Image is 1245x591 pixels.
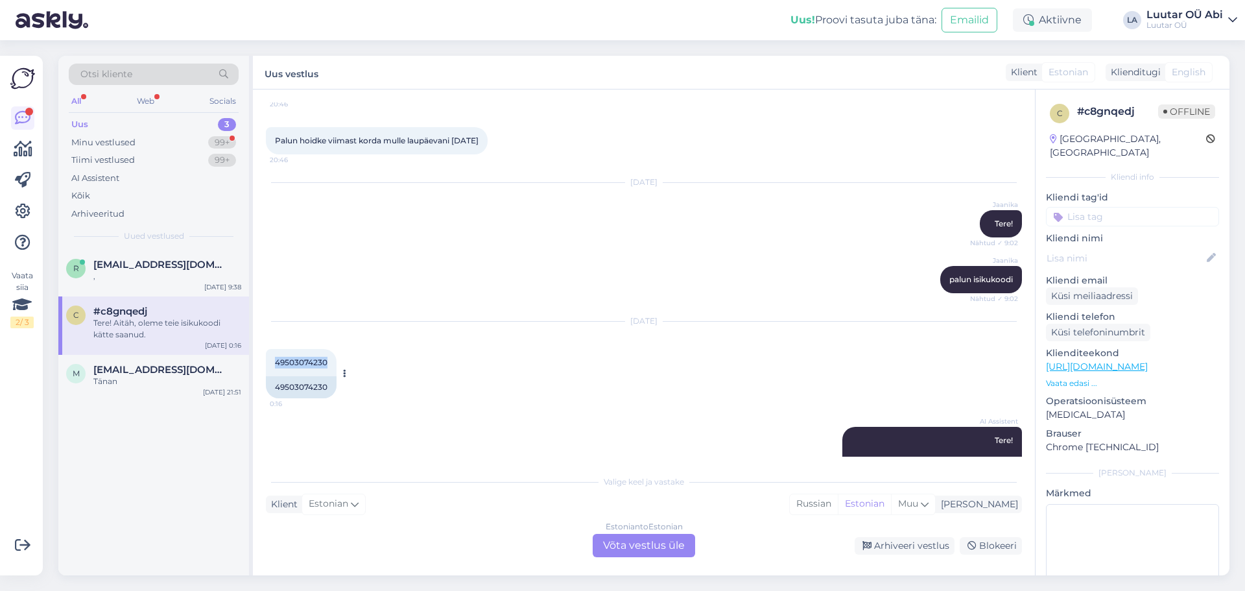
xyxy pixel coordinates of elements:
[218,118,236,131] div: 3
[1046,232,1219,245] p: Kliendi nimi
[270,99,318,109] span: 20:46
[1050,132,1206,160] div: [GEOGRAPHIC_DATA], [GEOGRAPHIC_DATA]
[1046,487,1219,500] p: Märkmed
[969,294,1018,304] span: Nähtud ✓ 9:02
[606,521,683,533] div: Estonian to Estonian
[134,93,157,110] div: Web
[270,399,318,409] span: 0:16
[71,136,136,149] div: Minu vestlused
[1006,66,1037,79] div: Klient
[208,154,236,167] div: 99+
[266,498,298,511] div: Klient
[969,200,1018,210] span: Jaanika
[93,259,228,271] span: rop112@gmail.com
[1046,324,1150,341] div: Küsi telefoninumbrit
[1046,346,1219,360] p: Klienditeekond
[1013,8,1092,32] div: Aktiivne
[995,219,1013,228] span: Tere!
[1106,66,1161,79] div: Klienditugi
[10,317,34,328] div: 2 / 3
[309,497,348,511] span: Estonian
[960,537,1022,555] div: Blokeeri
[266,376,337,398] div: 49503074230
[1158,104,1215,119] span: Offline
[93,364,228,376] span: martensirelin@gmail.com
[1046,171,1219,183] div: Kliendi info
[969,238,1018,248] span: Nähtud ✓ 9:02
[969,256,1018,265] span: Jaanika
[1046,274,1219,287] p: Kliendi email
[1057,108,1063,118] span: c
[1046,191,1219,204] p: Kliendi tag'id
[1046,467,1219,479] div: [PERSON_NAME]
[1046,440,1219,454] p: Chrome [TECHNICAL_ID]
[93,306,147,317] span: #c8gnqedj
[80,67,132,81] span: Otsi kliente
[1046,427,1219,440] p: Brauser
[124,230,184,242] span: Uued vestlused
[71,208,124,221] div: Arhiveeritud
[1047,251,1204,265] input: Lisa nimi
[898,498,918,509] span: Muu
[73,263,79,273] span: r
[73,310,79,320] span: c
[790,12,936,28] div: Proovi tasuta juba täna:
[266,476,1022,488] div: Valige keel ja vastake
[1046,394,1219,408] p: Operatsioonisüsteem
[275,136,479,145] span: Palun hoidke viimast korda mulle laupäevani [DATE]
[1046,361,1148,372] a: [URL][DOMAIN_NAME]
[1046,310,1219,324] p: Kliendi telefon
[93,271,241,282] div: ,
[1046,207,1219,226] input: Lisa tag
[593,534,695,557] div: Võta vestlus üle
[936,498,1018,511] div: [PERSON_NAME]
[1077,104,1158,119] div: # c8gnqedj
[1146,10,1223,20] div: Luutar OÜ Abi
[266,176,1022,188] div: [DATE]
[855,537,954,555] div: Arhiveeri vestlus
[71,118,88,131] div: Uus
[1046,408,1219,422] p: [MEDICAL_DATA]
[838,494,891,514] div: Estonian
[207,93,239,110] div: Socials
[208,136,236,149] div: 99+
[1123,11,1141,29] div: LA
[1146,10,1237,30] a: Luutar OÜ AbiLuutar OÜ
[949,274,1013,284] span: palun isikukoodi
[790,14,815,26] b: Uus!
[969,416,1018,426] span: AI Assistent
[71,154,135,167] div: Tiimi vestlused
[942,8,997,32] button: Emailid
[71,172,119,185] div: AI Assistent
[266,315,1022,327] div: [DATE]
[205,341,241,350] div: [DATE] 0:16
[73,368,80,378] span: m
[10,270,34,328] div: Vaata siia
[270,155,318,165] span: 20:46
[71,189,90,202] div: Kõik
[204,282,241,292] div: [DATE] 9:38
[790,494,838,514] div: Russian
[10,66,35,91] img: Askly Logo
[1046,287,1138,305] div: Küsi meiliaadressi
[93,376,241,387] div: Tänan
[1046,378,1219,389] p: Vaata edasi ...
[1146,20,1223,30] div: Luutar OÜ
[1172,66,1205,79] span: English
[93,317,241,341] div: Tere! Aitäh, oleme teie isikukoodi kätte saanud.
[275,357,327,367] span: 49503074230
[203,387,241,397] div: [DATE] 21:51
[69,93,84,110] div: All
[265,64,318,81] label: Uus vestlus
[1049,66,1088,79] span: Estonian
